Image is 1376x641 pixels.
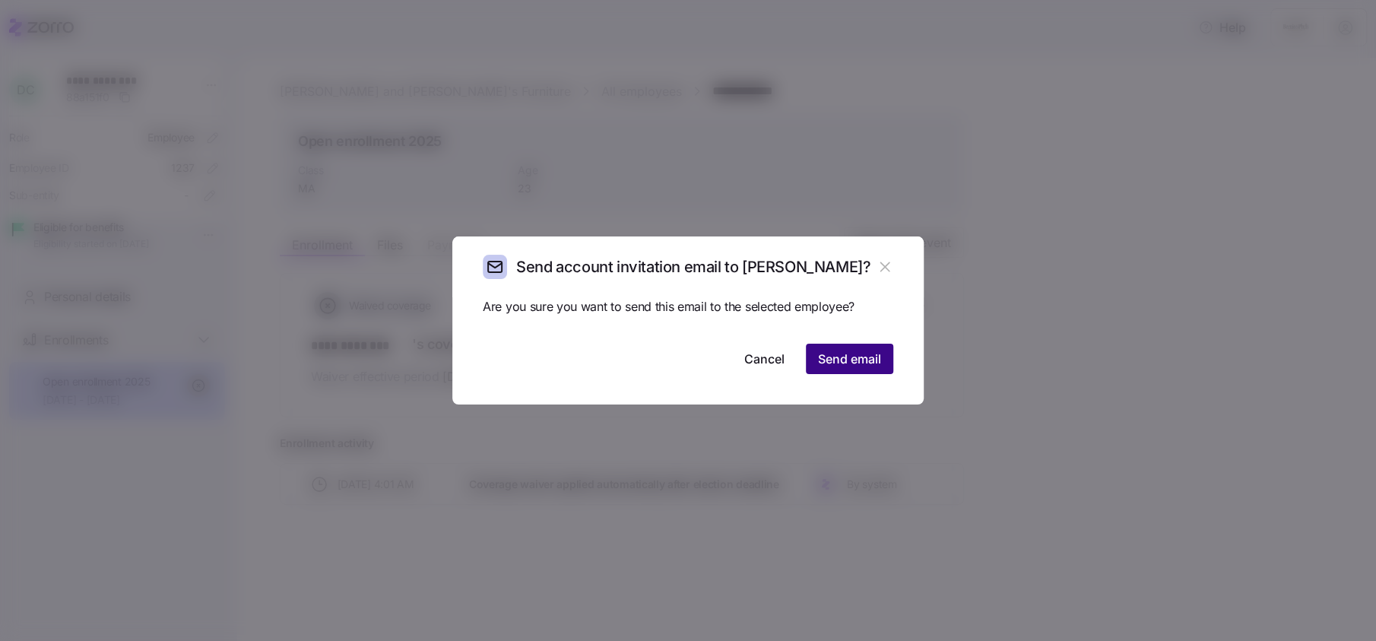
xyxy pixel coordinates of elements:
button: Send email [806,344,893,374]
span: Are you sure you want to send this email to the selected employee? [483,297,893,316]
button: Cancel [732,344,797,374]
span: Send email [818,350,881,368]
h2: Send account invitation email to [PERSON_NAME]? [516,257,870,278]
span: Cancel [744,350,785,368]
